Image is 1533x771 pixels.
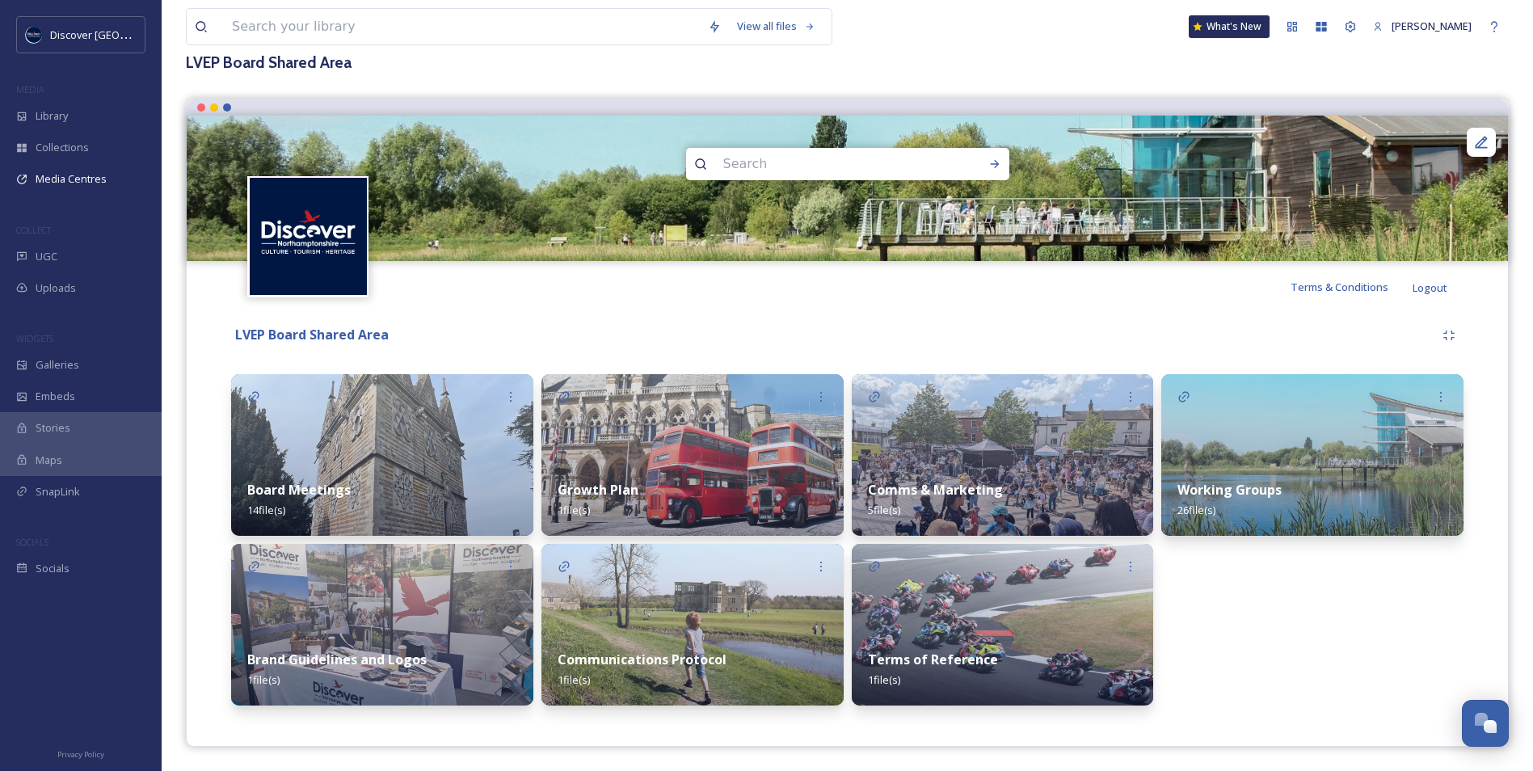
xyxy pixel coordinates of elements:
img: d9b36da6-a600-4734-a8c2-d1cb49eadf6f.jpg [852,544,1154,706]
span: SnapLink [36,484,80,499]
img: Untitled%20design%20%282%29.png [250,178,367,295]
img: ed4df81f-8162-44f3-84ed-da90e9d03d77.jpg [541,374,844,536]
img: 4f441ff7-a847-461b-aaa5-c19687a46818.jpg [852,374,1154,536]
span: COLLECT [16,224,51,236]
span: MEDIA [16,83,44,95]
img: Stanwick Lakes.jpg [187,116,1508,261]
span: Collections [36,140,89,155]
h3: LVEP Board Shared Area [186,51,1509,74]
strong: Comms & Marketing [868,481,1003,499]
img: Untitled%20design%20%282%29.png [26,27,42,43]
span: Privacy Policy [57,749,104,760]
span: Uploads [36,280,76,296]
span: Logout [1413,280,1447,295]
span: 1 file(s) [558,672,590,687]
span: Embeds [36,389,75,404]
img: 5e704d69-6593-43ce-b5d6-cc1eb7eb219d.jpg [1161,374,1464,536]
span: 1 file(s) [247,672,280,687]
span: [PERSON_NAME] [1392,19,1472,33]
button: Open Chat [1462,700,1509,747]
input: Search [715,146,937,182]
span: WIDGETS [16,332,53,344]
span: Library [36,108,68,124]
span: UGC [36,249,57,264]
strong: Working Groups [1177,481,1282,499]
img: 71c7b32b-ac08-45bd-82d9-046af5700af1.jpg [231,544,533,706]
span: Stories [36,420,70,436]
span: 26 file(s) [1177,503,1215,517]
span: 5 file(s) [868,503,900,517]
strong: Brand Guidelines and Logos [247,651,427,668]
span: Socials [36,561,69,576]
strong: Board Meetings [247,481,351,499]
img: 5bb6497d-ede2-4272-a435-6cca0481cbbd.jpg [231,374,533,536]
span: Terms & Conditions [1291,280,1388,294]
span: SOCIALS [16,536,48,548]
span: Galleries [36,357,79,373]
a: [PERSON_NAME] [1365,11,1480,42]
a: Terms & Conditions [1291,277,1413,297]
strong: Communications Protocol [558,651,726,668]
input: Search your library [224,9,700,44]
a: Privacy Policy [57,744,104,763]
span: Discover [GEOGRAPHIC_DATA] [50,27,197,42]
strong: LVEP Board Shared Area [235,326,389,343]
span: 1 file(s) [558,503,590,517]
span: 14 file(s) [247,503,285,517]
a: What's New [1189,15,1270,38]
span: 1 file(s) [868,672,900,687]
strong: Terms of Reference [868,651,998,668]
span: Maps [36,453,62,468]
img: 0c84a837-7e82-45db-8c4d-a7cc46ec2f26.jpg [541,544,844,706]
a: View all files [729,11,823,42]
strong: Growth Plan [558,481,638,499]
span: Media Centres [36,171,107,187]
